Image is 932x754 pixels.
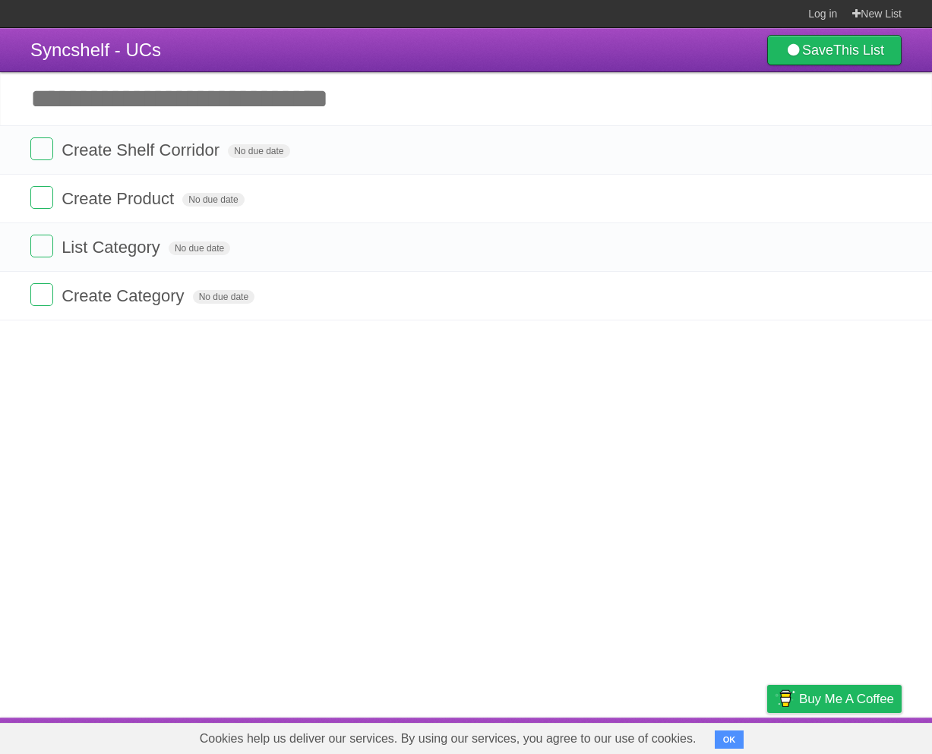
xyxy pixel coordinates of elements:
label: Done [30,186,53,209]
span: No due date [169,241,230,255]
label: Done [30,283,53,306]
span: List Category [62,238,164,257]
span: Create Product [62,189,178,208]
a: Suggest a feature [806,721,902,750]
span: No due date [193,290,254,304]
a: Buy me a coffee [767,685,902,713]
label: Done [30,235,53,257]
a: Privacy [747,721,787,750]
span: Cookies help us deliver our services. By using our services, you agree to our use of cookies. [185,724,712,754]
button: OK [715,730,744,749]
span: Create Shelf Corridor [62,140,223,159]
a: About [565,721,597,750]
a: SaveThis List [767,35,902,65]
span: No due date [228,144,289,158]
img: Buy me a coffee [775,686,795,711]
span: Buy me a coffee [799,686,894,712]
span: Syncshelf - UCs [30,39,161,60]
a: Developers [615,721,677,750]
span: No due date [182,193,244,207]
span: Create Category [62,286,188,305]
label: Done [30,137,53,160]
b: This List [833,43,884,58]
a: Terms [696,721,729,750]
